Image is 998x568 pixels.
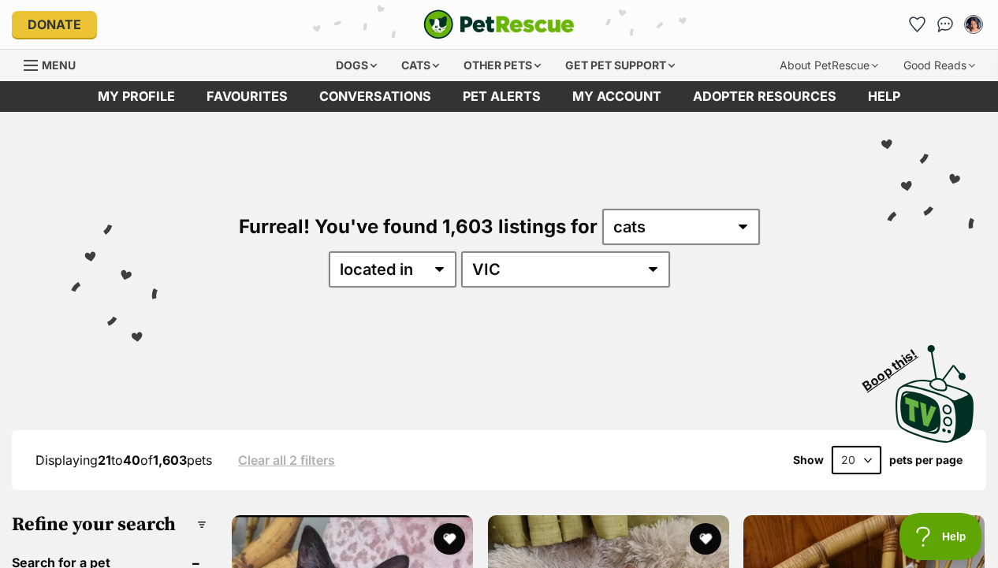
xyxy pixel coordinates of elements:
[238,453,335,467] a: Clear all 2 filters
[390,50,450,81] div: Cats
[937,17,954,32] img: chat-41dd97257d64d25036548639549fe6c8038ab92f7586957e7f3b1b290dea8141.svg
[42,58,76,72] span: Menu
[769,50,889,81] div: About PetRescue
[966,17,981,32] img: Vivienne Pham profile pic
[896,345,974,443] img: PetRescue TV logo
[123,452,140,468] strong: 40
[24,50,87,78] a: Menu
[239,215,598,238] span: Furreal! You've found 1,603 listings for
[793,454,824,466] span: Show
[191,81,303,112] a: Favourites
[434,523,465,555] button: favourite
[892,50,986,81] div: Good Reads
[896,331,974,446] a: Boop this!
[899,513,982,560] iframe: Help Scout Beacon - Open
[677,81,852,112] a: Adopter resources
[452,50,552,81] div: Other pets
[447,81,557,112] a: Pet alerts
[904,12,986,37] ul: Account quick links
[889,454,963,466] label: pets per page
[303,81,447,112] a: conversations
[98,452,111,468] strong: 21
[852,81,916,112] a: Help
[423,9,575,39] img: logo-cat-932fe2b9b8326f06289b0f2fb663e598f794de774fb13d1741a6617ecf9a85b4.svg
[12,11,97,38] a: Donate
[689,523,721,555] button: favourite
[860,336,933,393] span: Boop this!
[82,81,191,112] a: My profile
[961,12,986,37] button: My account
[554,50,686,81] div: Get pet support
[325,50,388,81] div: Dogs
[12,514,207,536] h3: Refine your search
[557,81,677,112] a: My account
[933,12,958,37] a: Conversations
[153,452,187,468] strong: 1,603
[423,9,575,39] a: PetRescue
[35,452,212,468] span: Displaying to of pets
[904,12,929,37] a: Favourites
